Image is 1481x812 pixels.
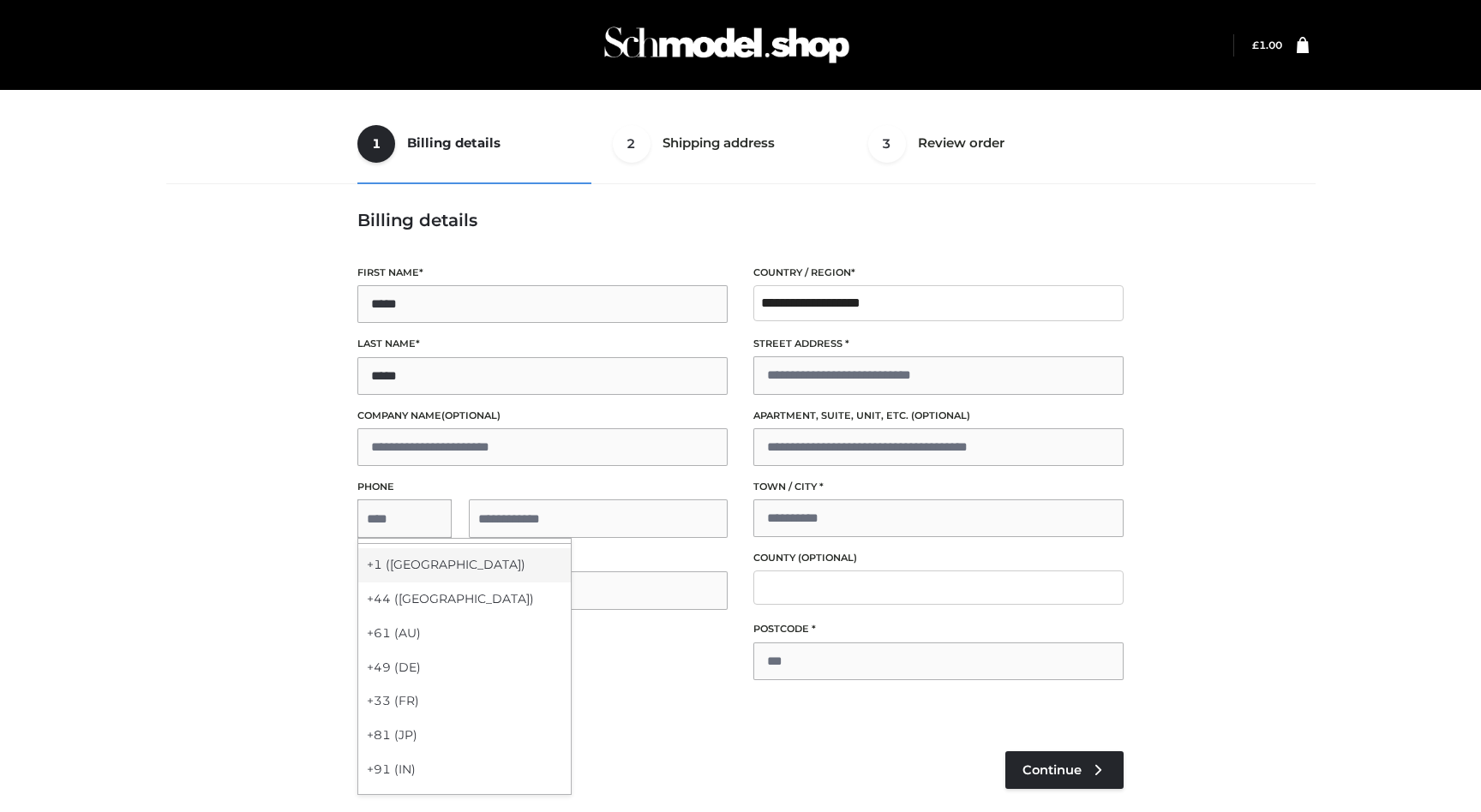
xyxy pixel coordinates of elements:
div: +33 (FR) [358,684,571,719]
label: Phone [357,479,728,495]
span: (optional) [798,552,857,564]
div: +44 ([GEOGRAPHIC_DATA]) [358,582,571,617]
span: Continue [1022,762,1082,778]
label: Apartment, suite, unit, etc. [753,408,1124,424]
div: +61 (AU) [358,617,571,651]
span: £ [1252,39,1259,51]
h3: Billing details [357,210,1124,230]
a: Continue [1005,751,1124,789]
label: Company name [357,408,728,424]
div: +49 (DE) [358,651,571,685]
bdi: 1.00 [1252,39,1282,51]
img: Schmodel Admin 964 [598,11,855,79]
span: (optional) [441,409,501,421]
div: +1 ([GEOGRAPHIC_DATA]) [358,548,571,582]
div: +91 (IN) [358,753,571,787]
label: Town / City [753,479,1124,495]
div: +81 (JP) [358,719,571,753]
label: First name [357,265,728,281]
label: Last name [357,336,728,352]
label: Country / Region [753,265,1124,281]
span: (optional) [911,409,970,421]
a: £1.00 [1252,39,1282,51]
label: Street address [753,336,1124,352]
label: Postcode [753,621,1124,637]
label: County [753,550,1124,566]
